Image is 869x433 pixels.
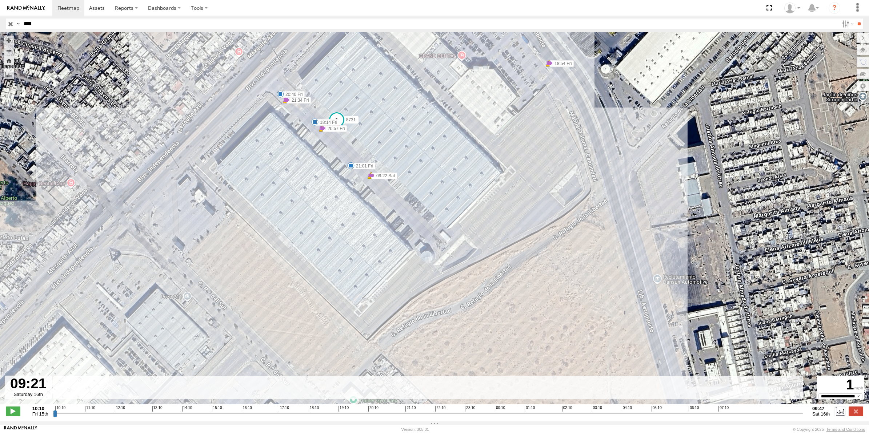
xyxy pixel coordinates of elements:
span: 18:10 [309,406,319,412]
span: 00:10 [495,406,505,412]
span: 07:10 [718,406,729,412]
span: 03:10 [592,406,602,412]
span: 14:10 [182,406,192,412]
span: 04:10 [622,406,632,412]
label: Measure [4,69,14,79]
span: 16:10 [242,406,252,412]
span: Fri 15th Aug 2025 [32,411,48,417]
div: Roberto Garcia [782,3,803,13]
img: rand-logo.svg [7,5,45,11]
strong: 09:47 [812,406,830,411]
label: Close [849,406,863,416]
div: 1 [818,377,863,393]
a: Terms and Conditions [826,427,865,432]
span: 02:10 [562,406,572,412]
label: Map Settings [857,81,869,91]
span: Sat 16th Aug 2025 [812,411,830,417]
button: Zoom out [4,45,14,56]
label: Play/Stop [6,406,20,416]
span: 17:10 [279,406,289,412]
label: 18:14 Fri [315,119,339,126]
span: 05:10 [652,406,662,412]
span: 19:10 [339,406,349,412]
span: 13:10 [152,406,163,412]
label: 20:40 Fri [280,91,305,98]
div: © Copyright 2025 - [793,427,865,432]
span: 23:10 [465,406,475,412]
label: 20:57 Fri [323,125,347,132]
label: 09:22 Sat [371,173,397,179]
div: Version: 305.01 [401,427,429,432]
span: 15:10 [212,406,222,412]
span: 8731 [346,117,356,122]
span: 12:10 [115,406,125,412]
label: 21:01 Fri [351,163,375,169]
span: 06:10 [689,406,699,412]
a: Visit our Website [4,426,37,433]
button: Zoom Home [4,56,14,65]
label: 21:34 Fri [287,97,311,104]
span: 22:10 [435,406,445,412]
span: 01:10 [525,406,535,412]
span: 10:10 [55,406,65,412]
label: Search Filter Options [839,19,855,29]
i: ? [829,2,840,14]
span: 21:10 [405,406,416,412]
span: 20:10 [368,406,379,412]
label: 18:54 Fri [549,60,574,67]
strong: 10:10 [32,406,48,411]
label: Search Query [15,19,21,29]
span: 11:10 [85,406,95,412]
button: Zoom in [4,36,14,45]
